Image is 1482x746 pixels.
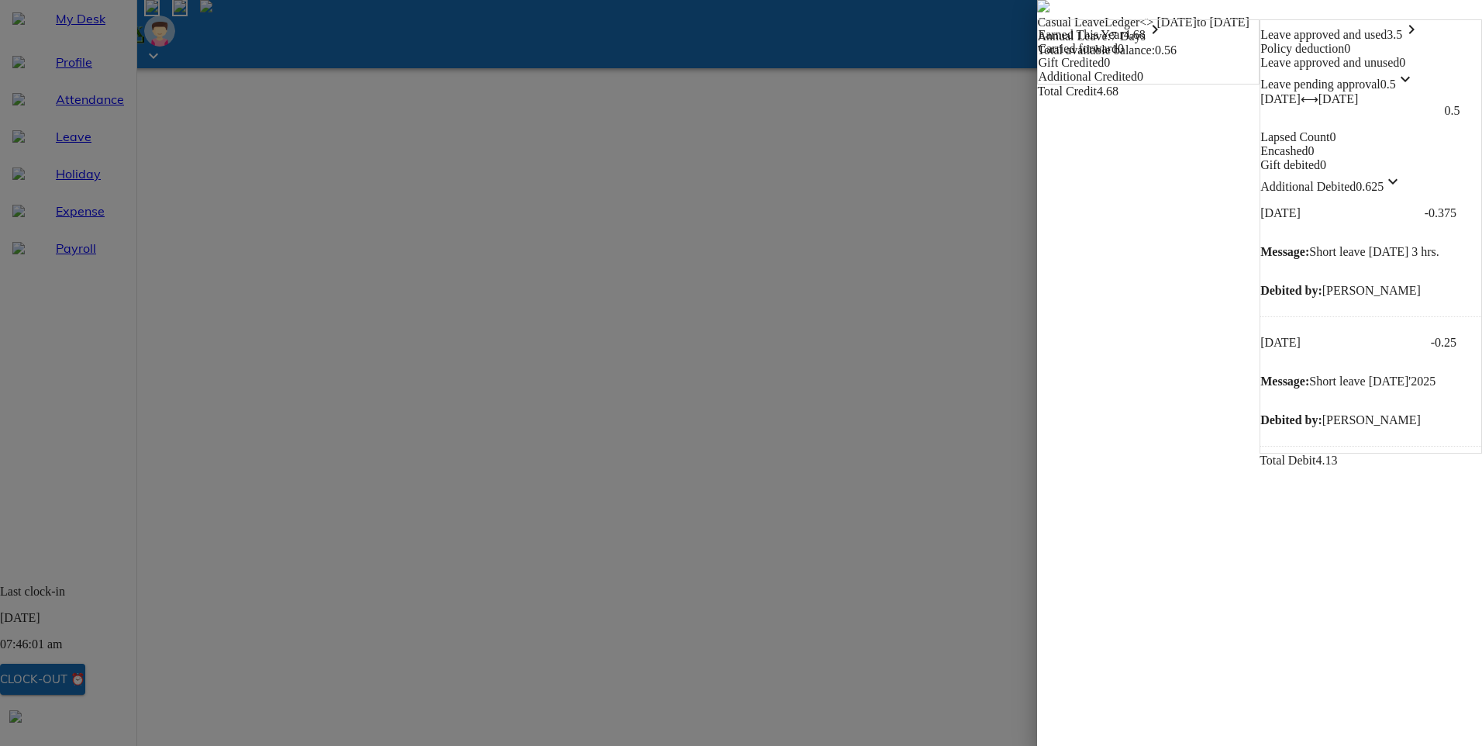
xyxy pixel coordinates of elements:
span: 0 [1118,42,1124,55]
p: -0.375 [1425,206,1456,220]
p: [DATE] [1260,336,1408,350]
span: 0 [1330,130,1336,143]
span: 0 [1399,56,1405,69]
i: keyboard_arrow_right [1402,20,1421,39]
strong: Message: [1260,245,1309,258]
span: Encashed [1260,144,1308,157]
span: Additional Credited [1038,70,1137,83]
span: 0.5 [1380,78,1415,91]
span: Earned This Year [1038,28,1123,41]
span: Gift debited [1260,158,1320,171]
span: Lapsed Count [1260,130,1329,143]
span: Carried forward [1038,42,1118,55]
span: [DATE] [1318,92,1359,105]
strong: Message: [1260,375,1309,388]
i: keyboard_arrow_right [1146,20,1164,39]
span: 4.68 [1124,28,1164,41]
i: keyboard_arrow_down [1396,70,1415,88]
p: [PERSON_NAME] [1260,413,1481,427]
p: Short leave [DATE]'2025 [1260,375,1481,389]
p: [DATE] [1260,206,1408,220]
span: Leave approved and used [1260,28,1387,41]
span: 0.625 [1356,180,1402,193]
p: [PERSON_NAME] [1260,284,1481,298]
span: ⟷ [1301,92,1318,105]
span: Total Credit [1037,85,1097,98]
span: 0 [1308,144,1315,157]
i: keyboard_arrow_down [1384,172,1402,191]
p: 0.5 [1445,104,1481,118]
span: 3.5 [1387,28,1421,41]
strong: Debited by: [1260,284,1322,297]
strong: Debited by: [1260,413,1322,427]
span: 4.68 [1097,85,1118,98]
span: 0 [1344,42,1350,55]
span: Casual Leave Ledger <> [DATE] to [DATE] [1037,16,1249,29]
span: 0 [1104,56,1110,69]
span: [DATE] [1260,92,1301,105]
span: Gift Credited [1038,56,1104,69]
span: 0 [1320,158,1326,171]
span: Leave pending approval [1260,78,1380,91]
span: Total Debit [1260,454,1315,467]
span: 4.13 [1315,454,1337,467]
span: Leave approved and unused [1260,56,1399,69]
p: Short leave [DATE] 3 hrs. [1260,245,1481,259]
p: -0.25 [1431,336,1456,350]
span: Policy deduction [1260,42,1344,55]
span: 0 [1137,70,1143,83]
span: Additional Debited [1260,180,1356,193]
